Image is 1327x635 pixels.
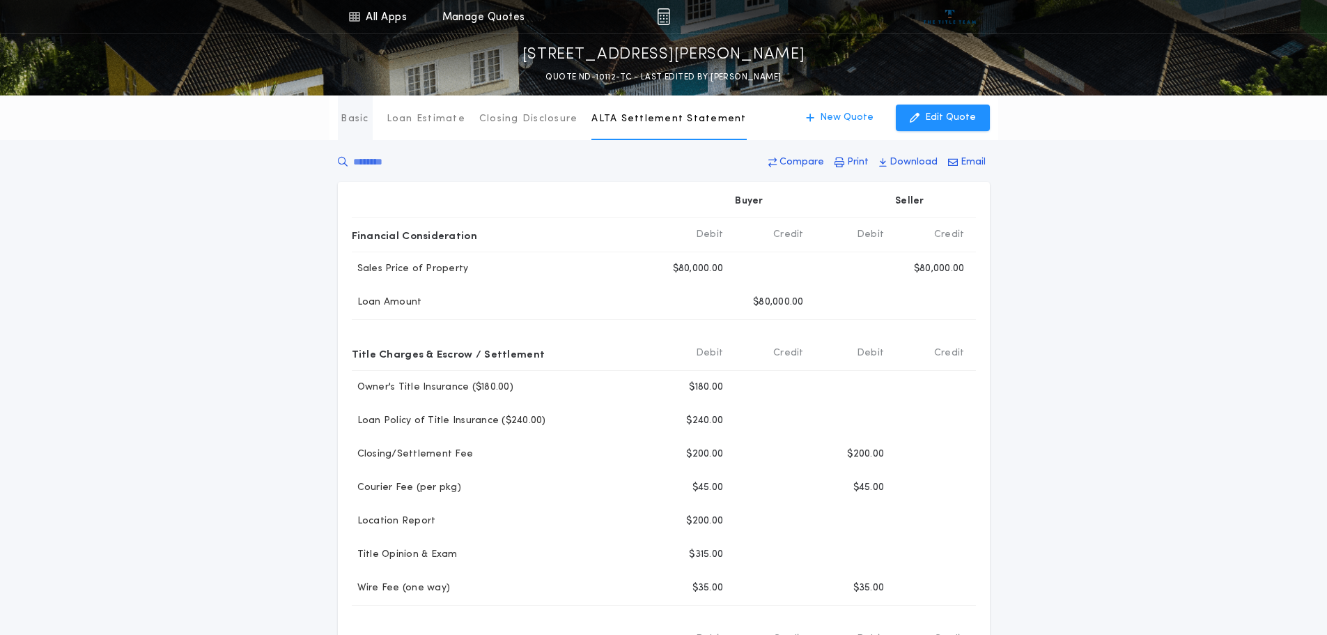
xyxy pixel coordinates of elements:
p: Loan Estimate [387,112,465,126]
p: $200.00 [686,447,723,461]
p: Loan Amount [352,296,422,309]
p: Seller [895,194,924,208]
b: Debit [696,228,723,242]
p: $200.00 [847,447,884,461]
b: Credit [934,228,965,242]
button: Print [830,150,873,175]
p: [STREET_ADDRESS][PERSON_NAME] [522,44,805,66]
p: Financial Consideration [352,224,477,246]
p: $45.00 [692,481,724,495]
b: Debit [857,346,884,360]
p: $180.00 [689,381,723,395]
button: Email [944,150,990,175]
p: $80,000.00 [914,262,965,276]
p: Closing/Settlement Fee [352,447,474,461]
b: Debit [857,228,884,242]
img: img [657,8,670,25]
p: New Quote [820,111,874,125]
p: $35.00 [853,581,885,595]
b: Credit [934,346,965,360]
p: Download [890,155,938,169]
p: $80,000.00 [673,262,724,276]
img: vs-icon [924,10,976,24]
p: $80,000.00 [753,296,804,309]
p: Closing Disclosure [479,112,578,126]
p: Basic [341,112,368,126]
p: ALTA Settlement Statement [591,112,746,126]
p: $45.00 [853,481,885,495]
p: Courier Fee (per pkg) [352,481,461,495]
p: Sales Price of Property [352,262,469,276]
p: Location Report [352,514,436,528]
p: Edit Quote [925,111,976,125]
b: Credit [773,346,804,360]
p: $35.00 [692,581,724,595]
p: $315.00 [689,548,723,562]
p: Wire Fee (one way) [352,581,451,595]
p: Buyer [735,194,763,208]
button: Edit Quote [896,105,990,131]
p: $200.00 [686,514,723,528]
p: $240.00 [686,414,723,428]
b: Debit [696,346,723,360]
p: Email [961,155,986,169]
p: Loan Policy of Title Insurance ($240.00) [352,414,546,428]
b: Credit [773,228,804,242]
p: Title Charges & Escrow / Settlement [352,342,545,365]
button: Download [875,150,942,175]
p: Owner's Title Insurance ($180.00) [352,381,513,395]
button: Compare [764,150,828,175]
p: QUOTE ND-10112-TC - LAST EDITED BY [PERSON_NAME] [545,70,781,84]
button: New Quote [792,105,887,131]
p: Print [847,155,869,169]
p: Title Opinion & Exam [352,548,458,562]
p: Compare [779,155,824,169]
